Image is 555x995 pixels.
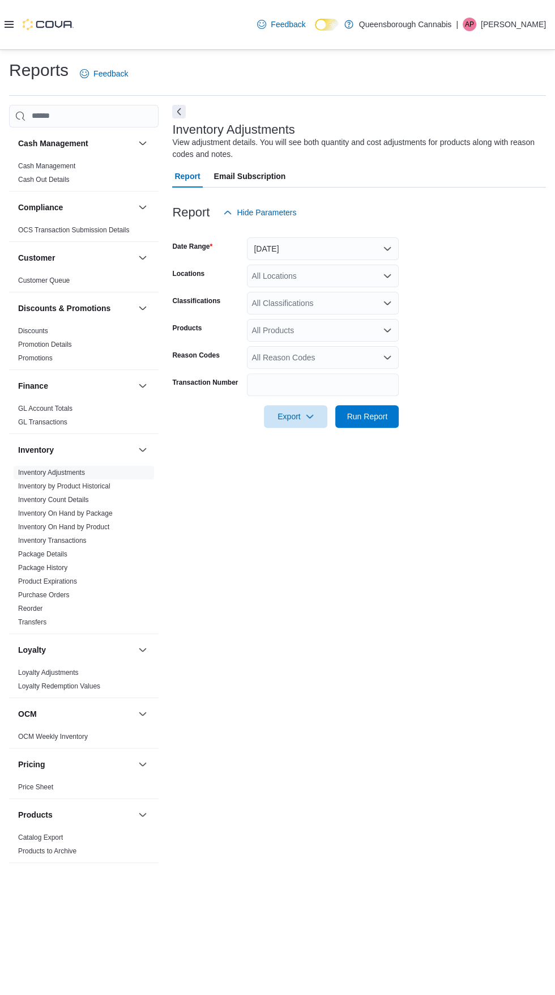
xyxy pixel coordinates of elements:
a: Transfers [18,618,46,626]
button: Loyalty [136,643,150,657]
a: Customer Queue [18,277,70,284]
span: Loyalty Redemption Values [18,682,100,691]
p: | [456,18,458,31]
h3: Discounts & Promotions [18,303,110,314]
button: Cash Management [18,138,134,149]
span: Cash Out Details [18,175,70,184]
button: Next [172,105,186,118]
button: OCM [18,708,134,720]
span: Inventory Count Details [18,495,89,504]
div: Loyalty [9,666,159,698]
span: Export [271,405,321,428]
button: Customer [18,252,134,263]
button: Export [264,405,327,428]
button: Loyalty [18,644,134,656]
a: Purchase Orders [18,591,70,599]
p: [PERSON_NAME] [481,18,546,31]
button: Discounts & Promotions [18,303,134,314]
a: Promotions [18,354,53,362]
span: Inventory Adjustments [18,468,85,477]
span: Feedback [271,19,305,30]
h3: Inventory [18,444,54,456]
a: Inventory On Hand by Product [18,523,109,531]
a: GL Account Totals [18,405,72,413]
div: April Petrie [463,18,476,31]
h3: Pricing [18,759,45,770]
span: Customer Queue [18,276,70,285]
span: Promotion Details [18,340,72,349]
div: Customer [9,274,159,292]
button: Finance [136,379,150,393]
h1: Reports [9,59,69,82]
a: Package History [18,564,67,572]
div: Cash Management [9,159,159,191]
button: Products [136,808,150,822]
p: Queensborough Cannabis [359,18,451,31]
button: OCM [136,707,150,721]
div: Products [9,831,159,862]
a: OCM Weekly Inventory [18,733,88,741]
div: Pricing [9,780,159,798]
a: Discounts [18,327,48,335]
a: Products to Archive [18,847,76,855]
a: Package Details [18,550,67,558]
span: Package Details [18,550,67,559]
span: Cash Management [18,161,75,171]
span: AP [465,18,474,31]
div: Compliance [9,223,159,241]
button: Products [18,809,134,820]
label: Date Range [172,242,212,251]
button: Customer [136,251,150,265]
a: Promotion Details [18,341,72,348]
button: Hide Parameters [219,201,301,224]
a: Reorder [18,605,42,613]
h3: Finance [18,380,48,392]
span: Report [174,165,200,188]
button: Discounts & Promotions [136,301,150,315]
span: Catalog Export [18,833,63,842]
button: Open list of options [383,271,392,280]
a: Inventory On Hand by Package [18,509,113,517]
div: Finance [9,402,159,433]
div: Discounts & Promotions [9,324,159,369]
input: Dark Mode [315,19,339,31]
a: Price Sheet [18,783,53,791]
span: Feedback [93,68,128,79]
div: View adjustment details. You will see both quantity and cost adjustments for products along with ... [172,137,540,160]
span: OCM Weekly Inventory [18,732,88,741]
a: OCS Transaction Submission Details [18,226,130,234]
h3: Compliance [18,202,63,213]
span: Discounts [18,326,48,335]
button: Pricing [136,758,150,771]
a: Catalog Export [18,834,63,841]
h3: Loyalty [18,644,46,656]
button: Finance [18,380,134,392]
div: Inventory [9,466,159,633]
span: Loyalty Adjustments [18,668,79,677]
button: Run Report [335,405,399,428]
button: Pricing [18,759,134,770]
span: Promotions [18,354,53,363]
span: Product Expirations [18,577,77,586]
a: Loyalty Adjustments [18,669,79,677]
a: Product Expirations [18,577,77,585]
button: [DATE] [247,237,399,260]
button: Compliance [136,201,150,214]
span: Transfers [18,618,46,627]
span: Inventory On Hand by Package [18,509,113,518]
span: Hide Parameters [237,207,296,218]
label: Products [172,324,202,333]
a: Inventory Transactions [18,537,87,545]
label: Locations [172,269,204,278]
a: Feedback [75,62,133,85]
span: Reorder [18,604,42,613]
span: Run Report [347,411,388,422]
label: Classifications [172,296,220,305]
button: Sales [136,872,150,886]
a: Cash Out Details [18,176,70,184]
img: Cova [23,19,74,30]
label: Transaction Number [172,378,238,387]
a: Inventory by Product Historical [18,482,110,490]
button: Compliance [18,202,134,213]
a: GL Transactions [18,418,67,426]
